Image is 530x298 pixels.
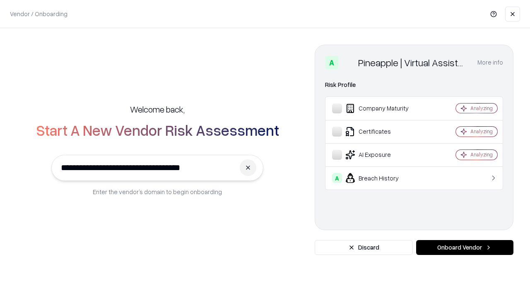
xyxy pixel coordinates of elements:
[477,55,503,70] button: More info
[10,10,67,18] p: Vendor / Onboarding
[470,128,493,135] div: Analyzing
[332,173,431,183] div: Breach History
[315,240,413,255] button: Discard
[332,103,431,113] div: Company Maturity
[130,103,185,115] h5: Welcome back,
[470,151,493,158] div: Analyzing
[332,173,342,183] div: A
[416,240,513,255] button: Onboard Vendor
[325,56,338,69] div: A
[93,187,222,196] p: Enter the vendor’s domain to begin onboarding
[36,122,279,138] h2: Start A New Vendor Risk Assessment
[332,127,431,137] div: Certificates
[470,105,493,112] div: Analyzing
[332,150,431,160] div: AI Exposure
[325,80,503,90] div: Risk Profile
[342,56,355,69] img: Pineapple | Virtual Assistant Agency
[358,56,467,69] div: Pineapple | Virtual Assistant Agency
